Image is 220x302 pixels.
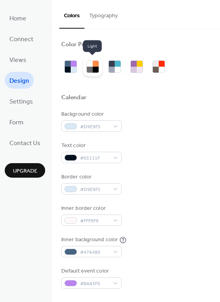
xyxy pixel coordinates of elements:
[61,204,120,213] div: Inner border color
[5,93,38,109] a: Settings
[80,123,109,131] span: #D9E9F5
[80,280,109,288] span: #BA83F0
[5,113,28,130] a: Form
[61,236,118,244] div: Inner background color
[61,110,120,118] div: Background color
[80,248,109,257] span: #476480
[61,94,86,102] div: Calendar
[5,72,34,89] a: Design
[9,13,26,25] span: Home
[5,163,45,178] button: Upgrade
[13,167,37,175] span: Upgrade
[5,9,31,26] a: Home
[5,134,45,151] a: Contact Us
[61,173,120,181] div: Border color
[80,217,109,225] span: #FFF9F9
[9,137,40,149] span: Contact Us
[80,186,109,194] span: #D9E9F5
[5,30,38,47] a: Connect
[9,116,24,129] span: Form
[61,267,120,275] div: Default event color
[9,54,26,66] span: Views
[83,40,102,52] span: Light
[9,96,33,108] span: Settings
[61,41,99,49] div: Color Presets
[5,51,31,68] a: Views
[9,75,29,87] span: Design
[61,142,120,150] div: Text color
[80,154,109,162] span: #05111F
[9,33,33,45] span: Connect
